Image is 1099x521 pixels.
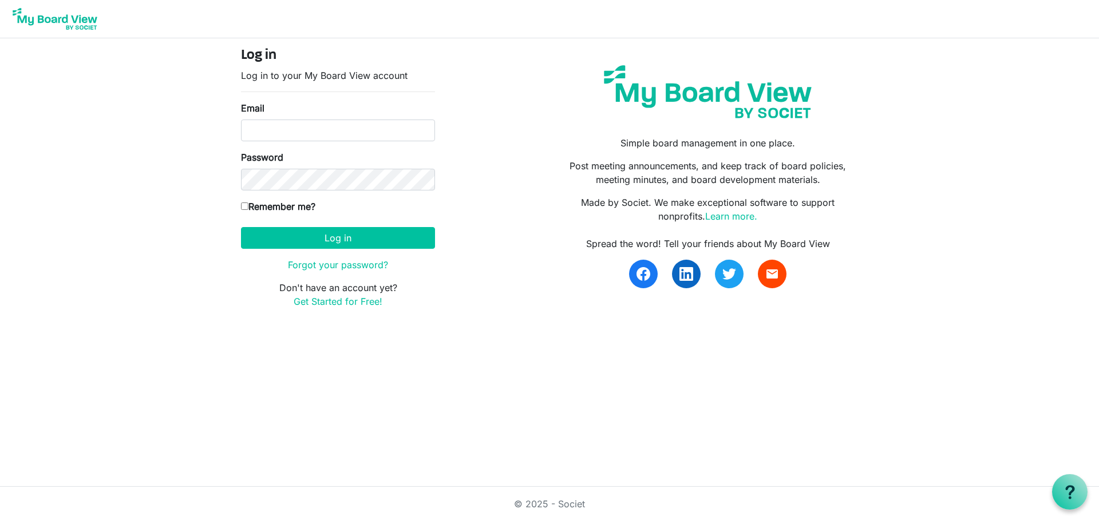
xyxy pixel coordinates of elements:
p: Don't have an account yet? [241,281,435,308]
p: Post meeting announcements, and keep track of board policies, meeting minutes, and board developm... [558,159,858,186]
img: facebook.svg [637,267,650,281]
span: email [765,267,779,281]
img: linkedin.svg [679,267,693,281]
a: Learn more. [705,210,757,222]
label: Password [241,150,283,164]
h4: Log in [241,47,435,64]
label: Remember me? [241,200,315,213]
input: Remember me? [241,202,248,210]
p: Simple board management in one place. [558,136,858,150]
a: Forgot your password? [288,259,388,271]
p: Log in to your My Board View account [241,69,435,82]
a: Get Started for Free! [294,296,382,307]
button: Log in [241,227,435,249]
img: My Board View Logo [9,5,101,33]
a: © 2025 - Societ [514,498,585,510]
label: Email [241,101,264,115]
p: Made by Societ. We make exceptional software to support nonprofits. [558,196,858,223]
div: Spread the word! Tell your friends about My Board View [558,237,858,250]
img: my-board-view-societ.svg [595,57,820,127]
a: email [758,260,786,288]
img: twitter.svg [722,267,736,281]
